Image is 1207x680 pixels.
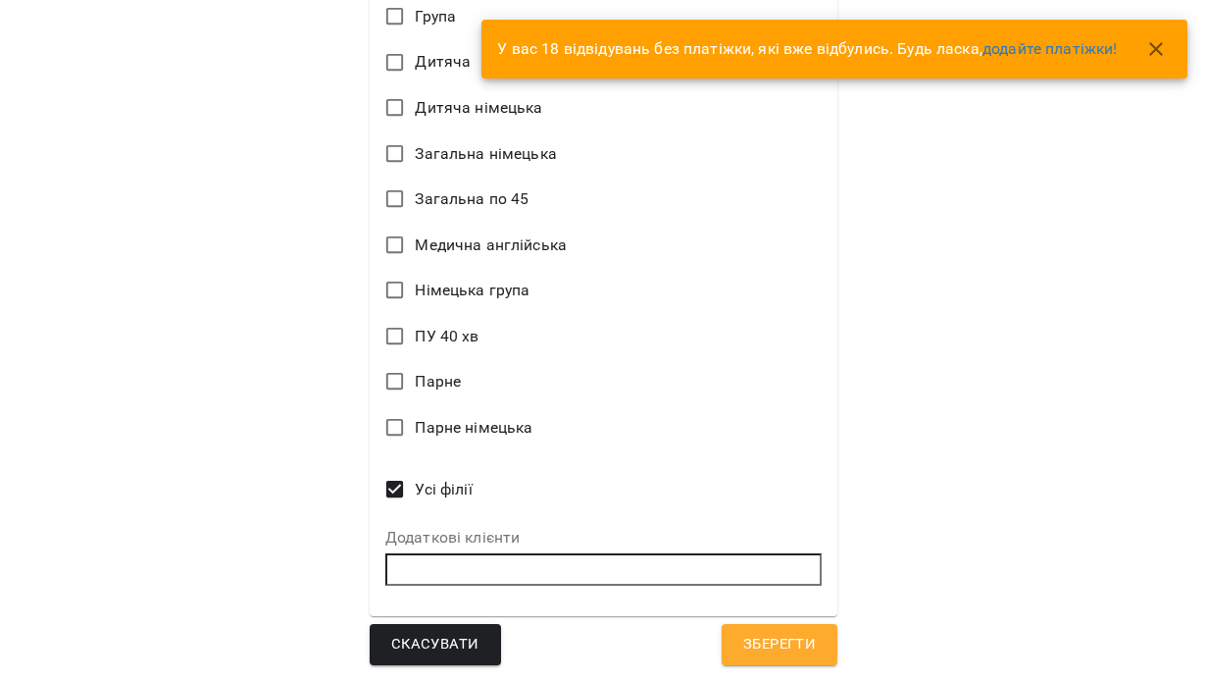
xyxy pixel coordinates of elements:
[415,234,567,257] span: Медична англійська
[722,624,837,665] button: Зберегти
[391,632,479,657] span: Скасувати
[415,96,542,120] span: Дитяча німецька
[415,187,528,211] span: Загальна по 45
[982,39,1118,58] a: додайте платіжки!
[497,37,1117,61] p: У вас 18 відвідувань без платіжки, які вже відбулись. Будь ласка,
[385,530,822,546] label: Додаткові клієнти
[415,142,557,166] span: Загальна німецька
[415,478,472,501] span: Усі філії
[415,50,471,74] span: Дитяча
[415,370,461,393] span: Парне
[743,632,816,657] span: Зберегти
[415,325,478,348] span: ПУ 40 хв
[415,5,456,28] span: Група
[415,416,532,440] span: Парне німецька
[370,624,501,665] button: Скасувати
[415,279,529,302] span: Німецька група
